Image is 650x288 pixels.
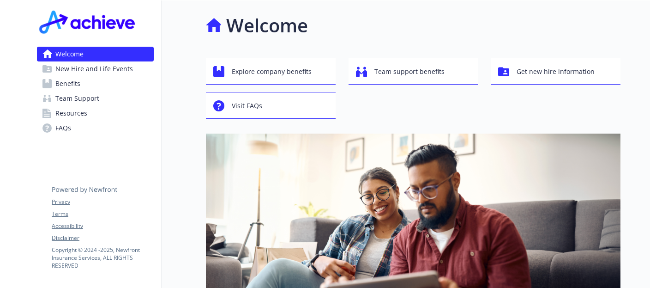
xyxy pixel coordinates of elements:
[37,121,154,135] a: FAQs
[55,91,99,106] span: Team Support
[37,47,154,61] a: Welcome
[55,47,84,61] span: Welcome
[52,198,153,206] a: Privacy
[206,58,336,85] button: Explore company benefits
[37,91,154,106] a: Team Support
[55,76,80,91] span: Benefits
[52,210,153,218] a: Terms
[232,97,262,115] span: Visit FAQs
[374,63,445,80] span: Team support benefits
[52,234,153,242] a: Disclaimer
[517,63,595,80] span: Get new hire information
[52,222,153,230] a: Accessibility
[37,106,154,121] a: Resources
[37,61,154,76] a: New Hire and Life Events
[55,61,133,76] span: New Hire and Life Events
[55,121,71,135] span: FAQs
[232,63,312,80] span: Explore company benefits
[226,12,308,39] h1: Welcome
[37,76,154,91] a: Benefits
[52,246,153,270] p: Copyright © 2024 - 2025 , Newfront Insurance Services, ALL RIGHTS RESERVED
[349,58,478,85] button: Team support benefits
[491,58,620,85] button: Get new hire information
[206,92,336,119] button: Visit FAQs
[55,106,87,121] span: Resources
